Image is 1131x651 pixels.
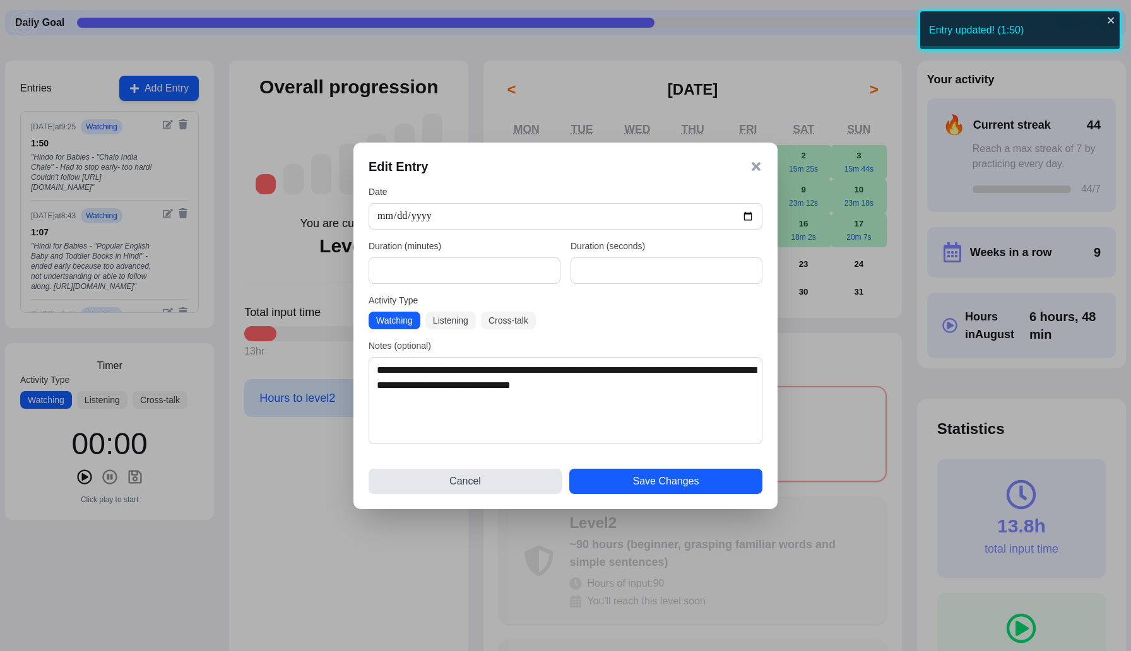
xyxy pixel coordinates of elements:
label: Duration (seconds) [571,240,762,252]
div: Entry updated! (1:50) [919,10,1121,50]
label: Activity Type [369,294,762,307]
button: Save Changes [569,469,762,494]
button: Cross-talk [481,312,536,329]
h3: Edit Entry [369,158,428,175]
label: Notes (optional) [369,339,762,352]
button: Watching [369,312,420,329]
button: Listening [425,312,476,329]
label: Duration (minutes) [369,240,560,252]
label: Date [369,185,762,198]
button: Cancel [369,469,562,494]
button: close [1107,15,1116,25]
